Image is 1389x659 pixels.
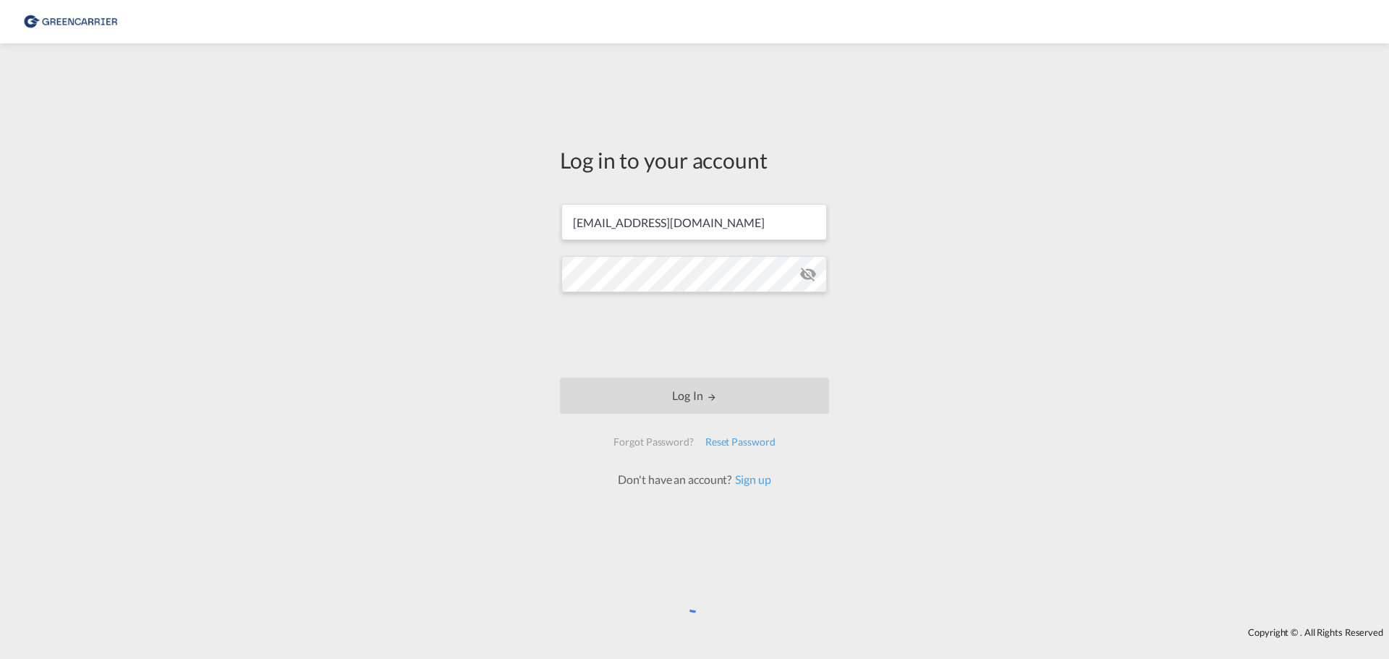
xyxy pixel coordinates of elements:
div: Forgot Password? [608,429,699,455]
div: Don't have an account? [602,472,786,488]
div: Log in to your account [560,145,829,175]
input: Enter email/phone number [561,204,827,240]
md-icon: icon-eye-off [799,265,817,283]
img: 8cf206808afe11efa76fcd1e3d746489.png [22,6,119,38]
div: Reset Password [700,429,781,455]
iframe: reCAPTCHA [585,307,804,363]
button: LOGIN [560,378,829,414]
a: Sign up [731,472,770,486]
